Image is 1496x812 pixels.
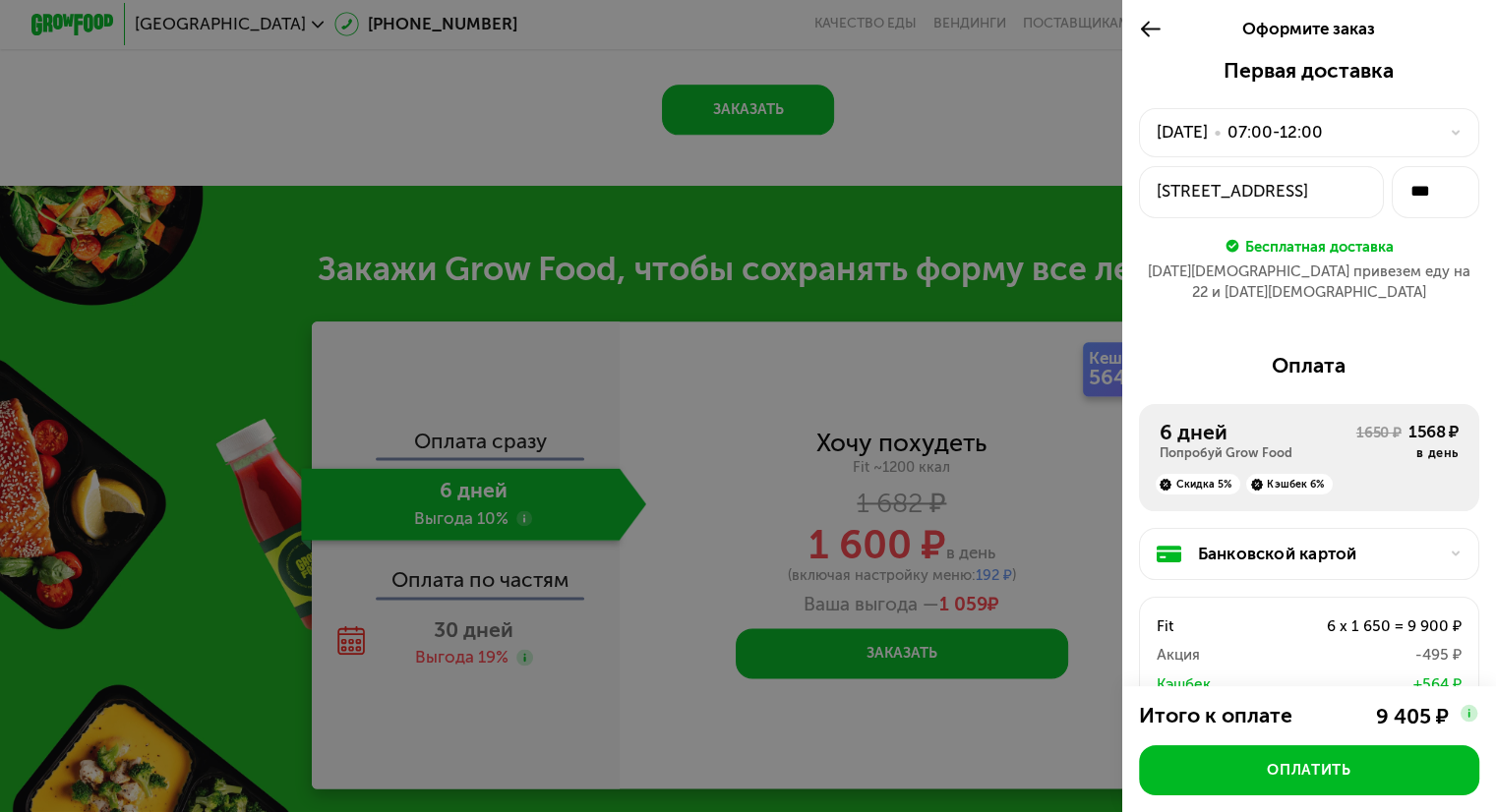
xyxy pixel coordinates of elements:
div: Первая доставка [1139,58,1479,83]
div: +564 ₽ [1279,672,1462,697]
div: [DATE][DEMOGRAPHIC_DATA] привезем еду на 22 и [DATE][DEMOGRAPHIC_DATA] [1139,261,1479,303]
div: 1650 ₽ [1356,423,1402,462]
div: Оплатить [1267,760,1350,781]
div: Оплата [1139,353,1479,377]
div: Итого к оплате [1139,703,1327,728]
span: Оформите заказ [1242,19,1375,38]
div: [DATE] [1157,120,1208,145]
div: 6 дней [1160,420,1356,444]
div: Скидка 5% [1156,474,1240,494]
div: Бесплатная доставка [1245,234,1394,257]
button: Оплатить [1139,745,1479,795]
div: -495 ₽ [1279,643,1462,667]
div: 9 405 ₽ [1375,704,1448,728]
div: Банковской картой [1198,542,1437,566]
div: 1568 ₽ [1408,420,1459,444]
div: в день [1408,445,1459,462]
div: Кэшбек 6% [1246,474,1332,494]
div: 6 x 1 650 = 9 900 ₽ [1279,614,1462,639]
div: Кэшбек [1157,672,1279,697]
div: Акция [1157,643,1279,667]
div: Fit [1157,614,1279,639]
div: • [1214,120,1222,145]
div: [STREET_ADDRESS] [1157,179,1367,203]
div: Попробуй Grow Food [1160,445,1356,462]
button: [STREET_ADDRESS] [1139,166,1384,218]
div: 07:00-12:00 [1227,120,1323,145]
